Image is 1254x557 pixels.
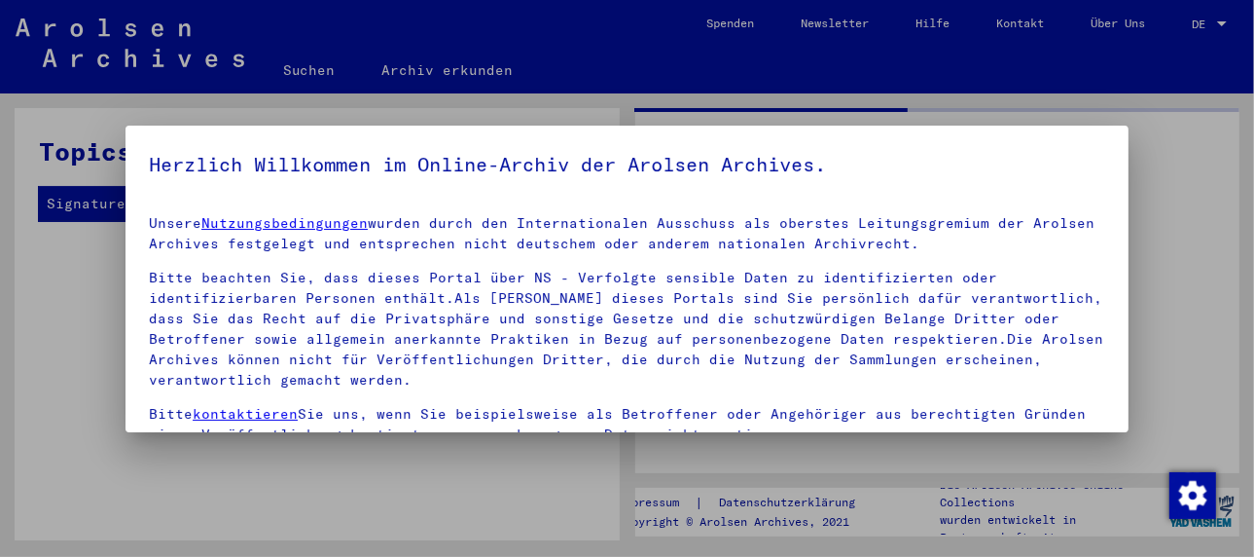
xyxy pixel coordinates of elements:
[149,268,1105,390] p: Bitte beachten Sie, dass dieses Portal über NS - Verfolgte sensible Daten zu identifizierten oder...
[1169,472,1216,519] img: Zustimmung ändern
[149,404,1105,445] p: Bitte Sie uns, wenn Sie beispielsweise als Betroffener oder Angehöriger aus berechtigten Gründen ...
[201,214,368,232] a: Nutzungsbedingungen
[193,405,298,423] a: kontaktieren
[149,149,1105,180] h5: Herzlich Willkommen im Online-Archiv der Arolsen Archives.
[149,213,1105,254] p: Unsere wurden durch den Internationalen Ausschuss als oberstes Leitungsgremium der Arolsen Archiv...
